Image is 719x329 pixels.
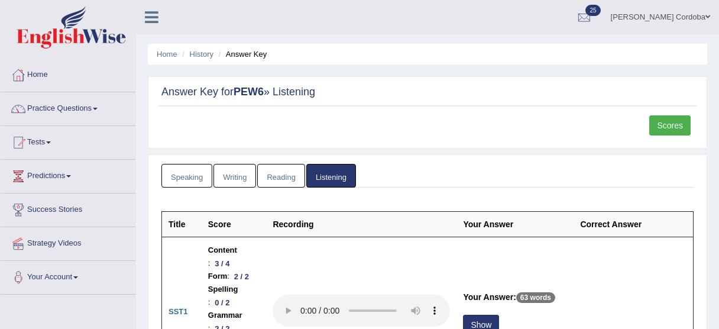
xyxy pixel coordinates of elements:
[1,227,135,257] a: Strategy Videos
[208,283,260,309] li: :
[257,164,305,188] a: Reading
[1,193,135,223] a: Success Stories
[1,59,135,88] a: Home
[190,50,213,59] a: History
[208,244,260,270] li: :
[208,309,242,322] b: Grammar
[1,92,135,122] a: Practice Questions
[234,86,264,98] strong: PEW6
[1,261,135,291] a: Your Account
[463,292,516,302] b: Your Answer:
[585,5,600,16] span: 25
[161,164,212,188] a: Speaking
[210,296,234,309] div: 0 / 2
[157,50,177,59] a: Home
[456,212,574,237] th: Your Answer
[208,244,237,257] b: Content
[1,126,135,156] a: Tests
[516,292,555,303] p: 63 words
[213,164,256,188] a: Writing
[208,270,228,283] b: Form
[169,307,188,316] b: SST1
[266,212,456,237] th: Recording
[202,212,267,237] th: Score
[229,270,254,283] div: 2 / 2
[162,212,202,237] th: Title
[208,270,260,283] li: :
[210,257,234,270] div: 3 / 4
[1,160,135,189] a: Predictions
[306,164,356,188] a: Listening
[216,49,267,60] li: Answer Key
[208,283,238,296] b: Spelling
[649,115,691,136] a: Scores
[161,86,694,98] h2: Answer Key for » Listening
[574,212,693,237] th: Correct Answer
